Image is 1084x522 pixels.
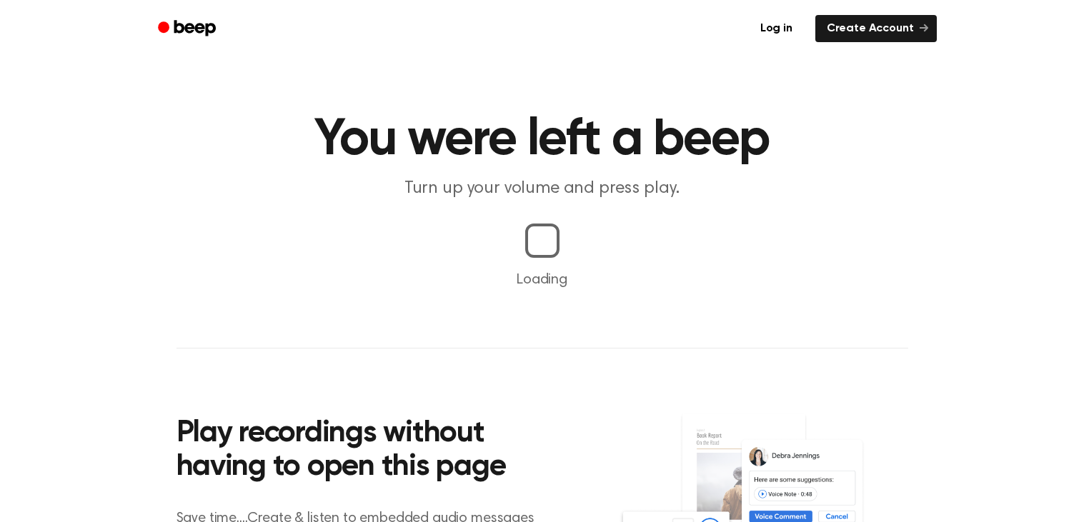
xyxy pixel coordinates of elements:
[17,269,1067,291] p: Loading
[148,15,229,43] a: Beep
[815,15,937,42] a: Create Account
[176,114,908,166] h1: You were left a beep
[176,417,562,485] h2: Play recordings without having to open this page
[268,177,817,201] p: Turn up your volume and press play.
[746,12,807,45] a: Log in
